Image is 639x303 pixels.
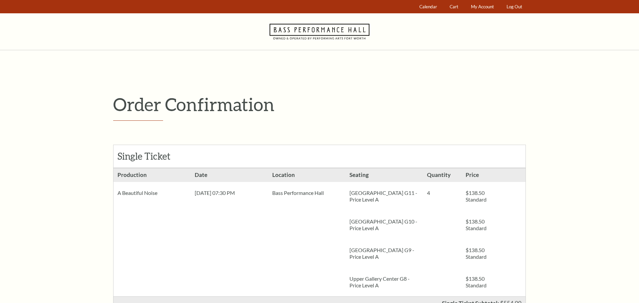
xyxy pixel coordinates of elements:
p: [GEOGRAPHIC_DATA] G10 - Price Level A [349,218,419,231]
a: Calendar [416,0,440,13]
h3: Seating [345,168,423,182]
span: $138.50 Standard [466,190,487,203]
h3: Price [462,168,500,182]
div: [DATE] 07:30 PM [191,182,268,204]
span: $138.50 Standard [466,218,487,231]
p: Upper Gallery Center G8 - Price Level A [349,275,419,289]
h3: Quantity [423,168,462,182]
span: Calendar [419,4,437,9]
p: Order Confirmation [113,93,526,115]
span: Cart [450,4,458,9]
p: 4 [427,190,458,196]
a: Cart [447,0,462,13]
h3: Production [113,168,191,182]
span: $138.50 Standard [466,247,487,260]
span: $138.50 Standard [466,275,487,288]
h3: Location [268,168,345,182]
p: [GEOGRAPHIC_DATA] G11 - Price Level A [349,190,419,203]
a: My Account [468,0,497,13]
span: Bass Performance Hall [272,190,324,196]
p: [GEOGRAPHIC_DATA] G9 - Price Level A [349,247,419,260]
span: My Account [471,4,494,9]
h2: Single Ticket [117,151,190,162]
h3: Date [191,168,268,182]
div: A Beautiful Noise [113,182,191,204]
a: Log Out [504,0,526,13]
